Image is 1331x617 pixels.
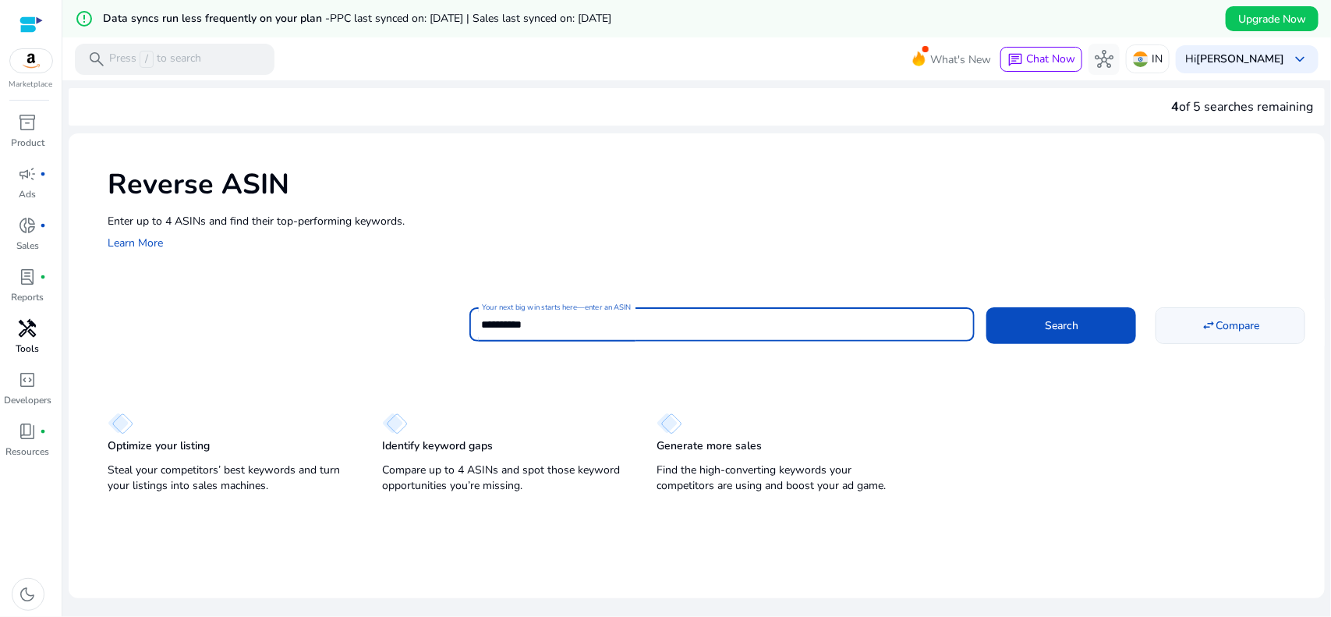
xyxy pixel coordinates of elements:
img: diamond.svg [382,413,408,434]
p: IN [1152,45,1163,73]
span: book_4 [19,422,37,441]
p: Tools [16,342,40,356]
span: Compare [1216,317,1259,334]
button: Compare [1156,307,1305,343]
img: in.svg [1133,51,1149,67]
button: Search [986,307,1136,343]
span: Upgrade Now [1238,11,1306,27]
a: Learn More [108,236,163,250]
mat-icon: error_outline [75,9,94,28]
b: [PERSON_NAME] [1196,51,1284,66]
p: Steal your competitors’ best keywords and turn your listings into sales machines. [108,463,351,494]
p: Developers [4,393,51,407]
img: diamond.svg [657,413,682,434]
p: Find the high-converting keywords your competitors are using and boost your ad game. [657,463,900,494]
p: Reports [12,290,44,304]
span: What's New [930,46,991,73]
span: search [87,50,106,69]
span: PPC last synced on: [DATE] | Sales last synced on: [DATE] [330,11,611,26]
span: fiber_manual_record [41,222,47,229]
p: Compare up to 4 ASINs and spot those keyword opportunities you’re missing. [382,463,625,494]
span: dark_mode [19,585,37,604]
span: handyman [19,319,37,338]
img: amazon.svg [10,49,52,73]
p: Generate more sales [657,438,762,454]
span: fiber_manual_record [41,171,47,177]
span: Search [1045,317,1078,334]
p: Identify keyword gaps [382,438,493,454]
button: Upgrade Now [1226,6,1319,31]
button: chatChat Now [1000,47,1082,72]
p: Sales [16,239,39,253]
mat-icon: swap_horiz [1202,318,1216,332]
span: campaign [19,165,37,183]
p: Optimize your listing [108,438,210,454]
p: Resources [6,445,50,459]
h1: Reverse ASIN [108,168,1309,201]
span: / [140,51,154,68]
p: Hi [1185,54,1284,65]
span: code_blocks [19,371,37,389]
p: Product [11,136,44,150]
p: Ads [19,187,37,201]
div: of 5 searches remaining [1171,98,1313,116]
p: Marketplace [9,79,53,90]
img: diamond.svg [108,413,133,434]
h5: Data syncs run less frequently on your plan - [103,12,611,26]
span: 4 [1171,98,1179,115]
span: fiber_manual_record [41,428,47,434]
span: donut_small [19,216,37,235]
span: hub [1095,50,1113,69]
span: inventory_2 [19,113,37,132]
span: fiber_manual_record [41,274,47,280]
mat-label: Your next big win starts here—enter an ASIN [482,302,631,313]
button: hub [1089,44,1120,75]
p: Enter up to 4 ASINs and find their top-performing keywords. [108,213,1309,229]
p: Press to search [109,51,201,68]
span: chat [1007,52,1023,68]
span: keyboard_arrow_down [1290,50,1309,69]
span: Chat Now [1026,51,1075,66]
span: lab_profile [19,268,37,286]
